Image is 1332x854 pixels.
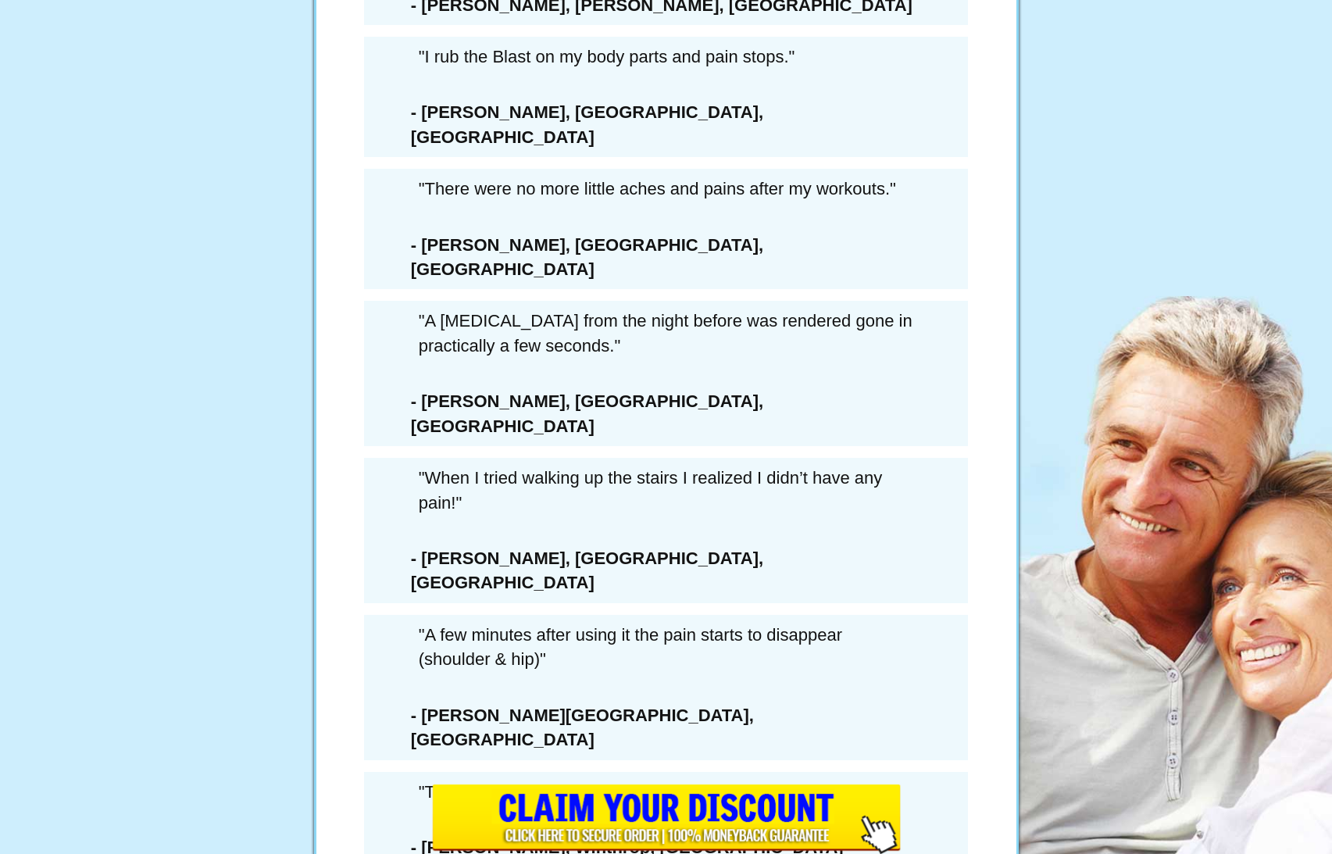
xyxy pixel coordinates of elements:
p: "The minute I put it on I felt relief." [372,772,961,812]
p: "There were no more little aches and pains after my workouts." [372,169,961,209]
p: "A [MEDICAL_DATA] from the night before was rendered gone in practically a few seconds." [372,301,961,366]
p: "A few minutes after using it the pain starts to disappear (shoulder & hip)" [372,615,961,680]
strong: - [PERSON_NAME], [GEOGRAPHIC_DATA], [GEOGRAPHIC_DATA] [411,391,763,435]
p: "When I tried walking up the stairs I realized I didn’t have any pain!" [372,458,961,523]
strong: - [PERSON_NAME], [GEOGRAPHIC_DATA], [GEOGRAPHIC_DATA] [411,102,763,146]
strong: - [PERSON_NAME], [GEOGRAPHIC_DATA], [GEOGRAPHIC_DATA] [411,548,763,592]
strong: - [PERSON_NAME][GEOGRAPHIC_DATA], [GEOGRAPHIC_DATA] [411,706,754,749]
input: Submit [432,784,901,854]
p: "I rub the Blast on my body parts and pain stops." [372,37,961,77]
strong: - [PERSON_NAME], [GEOGRAPHIC_DATA], [GEOGRAPHIC_DATA] [411,235,763,279]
